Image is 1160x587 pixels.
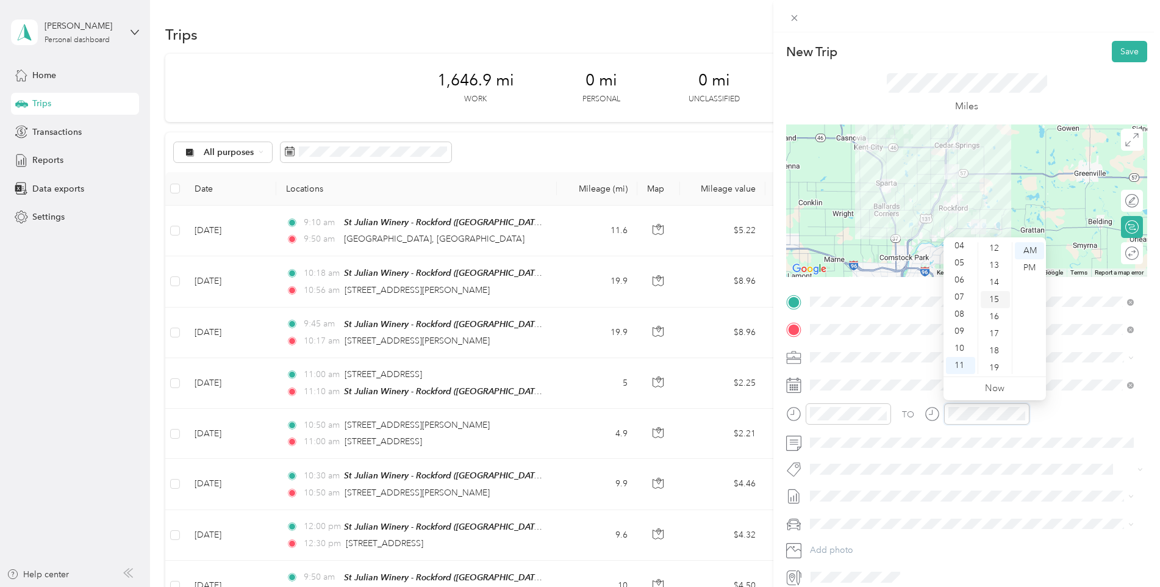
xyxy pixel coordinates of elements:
[946,254,975,272] div: 05
[786,43,837,60] p: New Trip
[902,408,914,421] div: TO
[985,383,1004,394] a: Now
[981,291,1010,308] div: 15
[981,359,1010,376] div: 19
[946,323,975,340] div: 09
[789,261,829,277] a: Open this area in Google Maps (opens a new window)
[981,325,1010,342] div: 17
[981,257,1010,274] div: 13
[946,289,975,306] div: 07
[789,261,829,277] img: Google
[1092,519,1160,587] iframe: Everlance-gr Chat Button Frame
[1095,269,1144,276] a: Report a map error
[1070,269,1087,276] a: Terms (opens in new tab)
[946,306,975,323] div: 08
[946,237,975,254] div: 04
[955,99,978,114] p: Miles
[1112,41,1147,62] button: Save
[806,542,1147,559] button: Add photo
[946,340,975,357] div: 10
[981,240,1010,257] div: 12
[946,272,975,289] div: 06
[1015,242,1044,259] div: AM
[981,342,1010,359] div: 18
[1015,259,1044,276] div: PM
[937,268,989,277] button: Keyboard shortcuts
[946,357,975,374] div: 11
[981,308,1010,325] div: 16
[981,274,1010,291] div: 14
